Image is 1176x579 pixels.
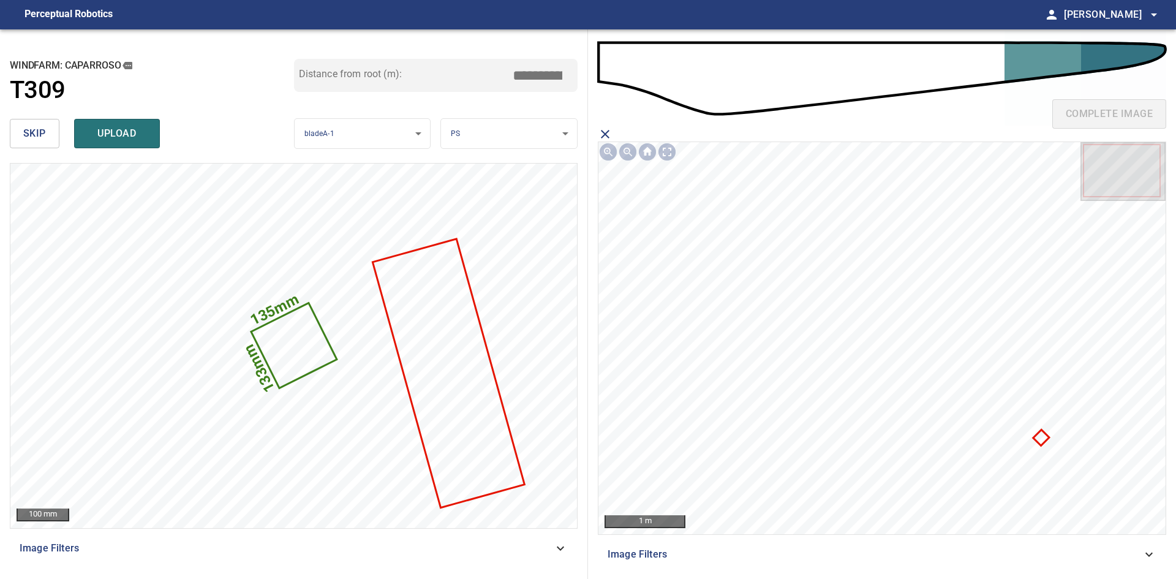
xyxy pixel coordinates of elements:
[304,129,334,138] span: bladeA-1
[618,142,638,162] img: Zoom out
[441,118,577,149] div: PS
[1059,2,1161,27] button: [PERSON_NAME]
[1064,6,1161,23] span: [PERSON_NAME]
[10,119,59,148] button: skip
[10,76,66,105] h1: T309
[247,291,301,330] text: 135mm
[23,125,46,142] span: skip
[299,69,402,79] label: Distance from root (m):
[1147,7,1161,22] span: arrow_drop_down
[608,547,1142,562] span: Image Filters
[24,5,113,25] figcaption: Perceptual Robotics
[74,119,160,148] button: upload
[598,127,612,142] span: close matching imageResolution:
[240,341,279,395] text: 133mm
[1044,7,1059,22] span: person
[88,125,146,142] span: upload
[10,59,294,72] h2: windfarm: Caparroso
[598,540,1166,569] div: Image Filters
[121,59,134,72] button: copy message details
[295,118,431,149] div: bladeA-1
[10,76,294,105] a: T309
[598,142,618,162] img: Zoom in
[10,534,578,563] div: Image Filters
[20,541,553,556] span: Image Filters
[657,142,677,162] img: Toggle full page
[638,142,657,162] img: Go home
[451,129,460,138] span: PS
